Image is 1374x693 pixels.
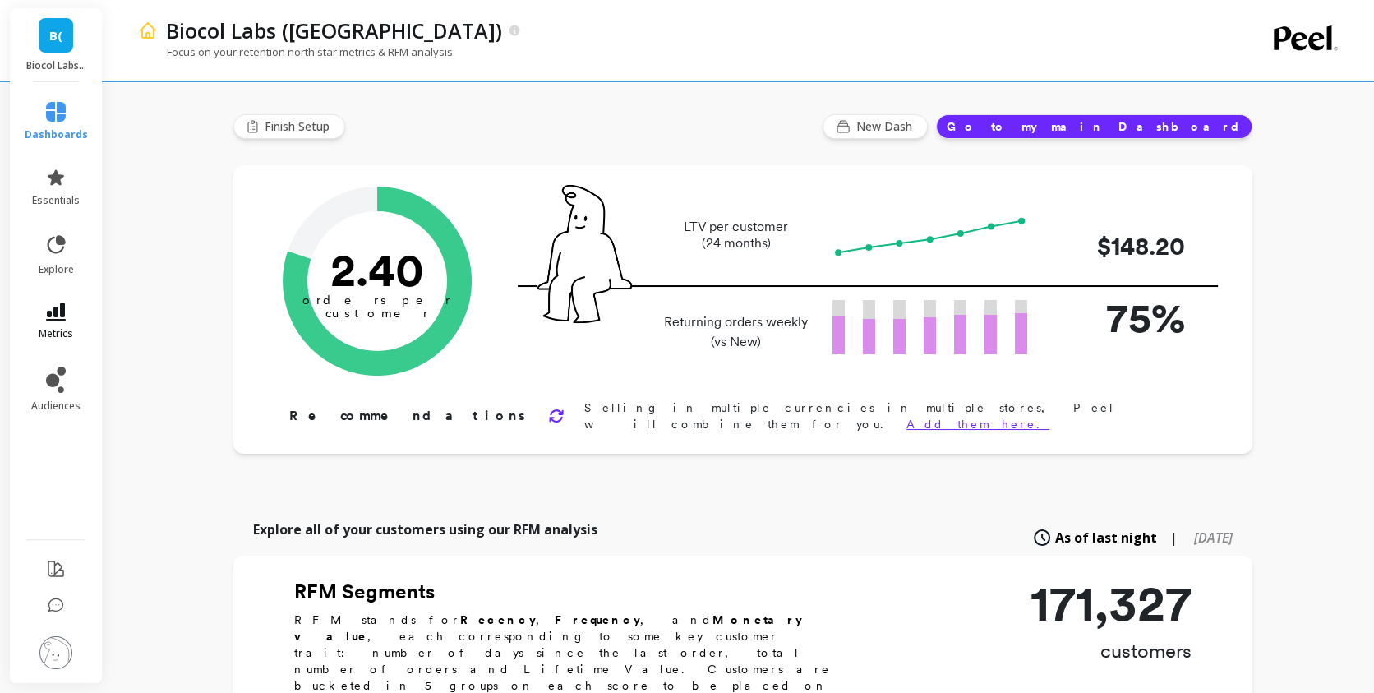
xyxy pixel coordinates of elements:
[39,327,73,340] span: metrics
[659,219,813,252] p: LTV per customer (24 months)
[659,312,813,352] p: Returning orders weekly (vs New)
[537,185,632,323] img: pal seatted on line
[166,16,502,44] p: Biocol Labs (US)
[823,114,928,139] button: New Dash
[138,44,453,59] p: Focus on your retention north star metrics & RFM analysis
[460,613,536,626] b: Recency
[39,263,74,276] span: explore
[906,418,1049,431] a: Add them here.
[1030,579,1192,628] p: 171,327
[25,128,88,141] span: dashboards
[330,243,424,297] text: 2.40
[39,636,72,669] img: profile picture
[294,579,853,605] h2: RFM Segments
[584,400,1200,432] p: Selling in multiple currencies in multiple stores, Peel will combine them for you.
[1030,638,1192,664] p: customers
[936,114,1252,139] button: Go to my main Dashboard
[253,520,597,539] p: Explore all of your customers using our RFM analysis
[31,400,81,413] span: audiences
[856,118,917,135] span: New Dash
[32,194,80,207] span: essentials
[302,293,452,307] tspan: orders per
[1054,228,1185,265] p: $148.20
[325,306,430,321] tspan: customer
[26,59,86,72] p: Biocol Labs (US)
[1055,528,1157,547] span: As of last night
[289,406,528,426] p: Recommendations
[1054,287,1185,349] p: 75%
[49,26,62,45] span: B(
[233,114,345,139] button: Finish Setup
[1194,529,1233,547] span: [DATE]
[138,21,158,40] img: header icon
[265,118,334,135] span: Finish Setup
[555,613,640,626] b: Frequency
[1170,528,1178,547] span: |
